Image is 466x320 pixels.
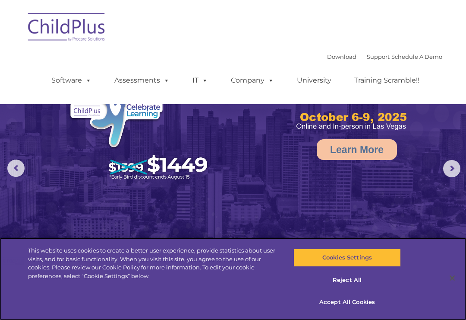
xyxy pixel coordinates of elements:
[391,53,442,60] a: Schedule A Demo
[346,72,428,89] a: Training Scramble!!
[327,53,442,60] font: |
[293,293,400,311] button: Accept All Cookies
[222,72,283,89] a: Company
[293,271,400,289] button: Reject All
[293,249,400,267] button: Cookies Settings
[28,246,280,280] div: This website uses cookies to create a better user experience, provide statistics about user visit...
[106,72,178,89] a: Assessments
[443,269,462,288] button: Close
[43,72,100,89] a: Software
[327,53,356,60] a: Download
[24,7,110,50] img: ChildPlus by Procare Solutions
[367,53,390,60] a: Support
[288,72,340,89] a: University
[317,139,397,160] a: Learn More
[184,72,217,89] a: IT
